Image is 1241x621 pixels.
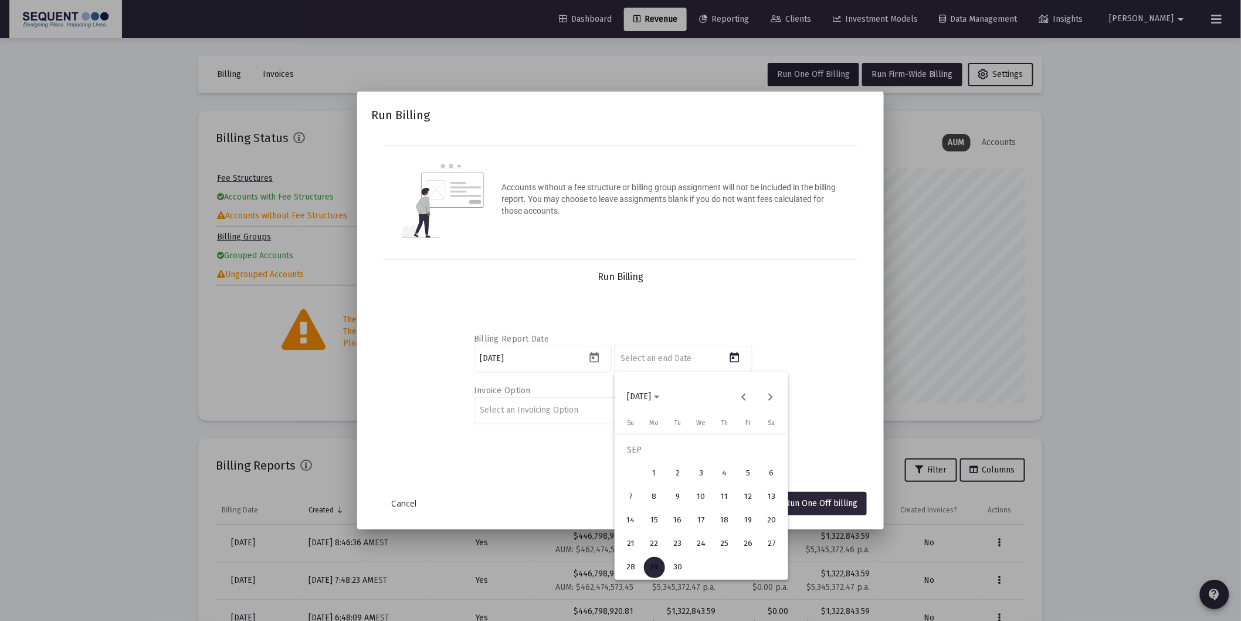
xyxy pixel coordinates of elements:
div: 17 [691,510,712,531]
button: 2025-09-16 [666,509,690,532]
div: 18 [714,510,735,531]
div: 22 [644,534,665,555]
div: 13 [761,487,782,508]
div: 11 [714,487,735,508]
div: 23 [667,534,689,555]
button: 2025-09-08 [643,485,666,509]
div: 16 [667,510,689,531]
button: 2025-09-11 [713,485,737,509]
div: 19 [738,510,759,531]
button: 2025-09-04 [713,462,737,485]
button: 2025-09-29 [643,556,666,579]
button: 2025-09-07 [619,485,643,509]
button: Choose month and year [618,385,669,409]
button: 2025-09-15 [643,509,666,532]
button: 2025-09-06 [760,462,784,485]
div: 10 [691,487,712,508]
div: 2 [667,463,689,484]
button: 2025-09-14 [619,509,643,532]
span: Fr [745,419,751,427]
div: 24 [691,534,712,555]
button: 2025-09-18 [713,509,737,532]
button: 2025-09-28 [619,556,643,579]
button: 2025-09-24 [690,532,713,556]
button: 2025-09-10 [690,485,713,509]
button: 2025-09-12 [737,485,760,509]
div: 29 [644,557,665,578]
button: 2025-09-22 [643,532,666,556]
span: Su [628,419,635,427]
div: 26 [738,534,759,555]
button: 2025-09-13 [760,485,784,509]
button: 2025-09-05 [737,462,760,485]
div: 15 [644,510,665,531]
td: SEP [619,438,784,462]
button: Previous month [732,385,755,409]
div: 3 [691,463,712,484]
div: 12 [738,487,759,508]
button: 2025-09-27 [760,532,784,556]
button: 2025-09-17 [690,509,713,532]
span: Mo [650,419,659,427]
div: 5 [738,463,759,484]
div: 28 [620,557,642,578]
div: 6 [761,463,782,484]
div: 1 [644,463,665,484]
button: 2025-09-25 [713,532,737,556]
div: 20 [761,510,782,531]
button: 2025-09-01 [643,462,666,485]
div: 25 [714,534,735,555]
span: Sa [768,419,775,427]
button: 2025-09-03 [690,462,713,485]
div: 7 [620,487,642,508]
div: 30 [667,557,689,578]
button: 2025-09-21 [619,532,643,556]
div: 9 [667,487,689,508]
span: [DATE] [627,392,651,402]
button: 2025-09-09 [666,485,690,509]
button: 2025-09-30 [666,556,690,579]
button: 2025-09-02 [666,462,690,485]
div: 14 [620,510,642,531]
button: 2025-09-20 [760,509,784,532]
div: 4 [714,463,735,484]
span: Tu [674,419,681,427]
button: 2025-09-26 [737,532,760,556]
button: Next month [758,385,782,409]
button: 2025-09-19 [737,509,760,532]
button: 2025-09-23 [666,532,690,556]
span: We [697,419,706,427]
div: 8 [644,487,665,508]
span: Th [721,419,728,427]
div: 27 [761,534,782,555]
div: 21 [620,534,642,555]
